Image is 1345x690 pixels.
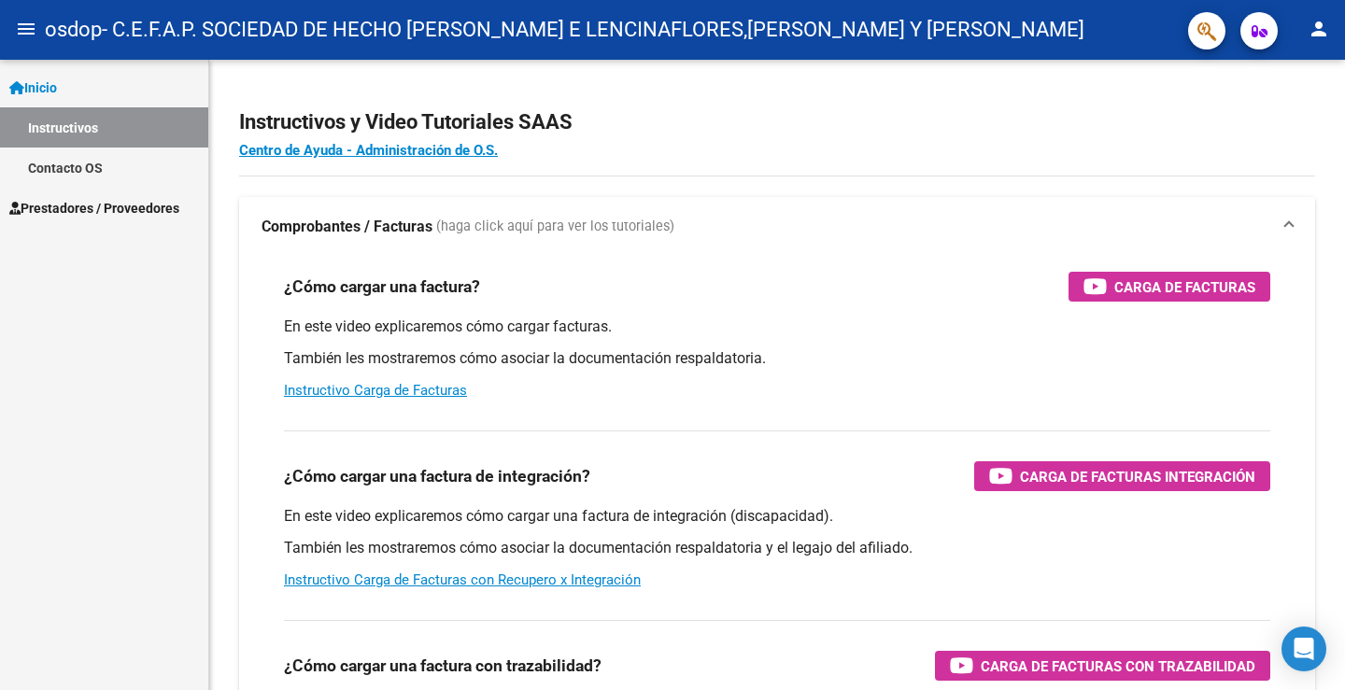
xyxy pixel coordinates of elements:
[284,382,467,399] a: Instructivo Carga de Facturas
[974,461,1270,491] button: Carga de Facturas Integración
[1114,275,1255,299] span: Carga de Facturas
[15,18,37,40] mat-icon: menu
[284,274,480,300] h3: ¿Cómo cargar una factura?
[1069,272,1270,302] button: Carga de Facturas
[284,348,1270,369] p: También les mostraremos cómo asociar la documentación respaldatoria.
[935,651,1270,681] button: Carga de Facturas con Trazabilidad
[1020,465,1255,488] span: Carga de Facturas Integración
[284,317,1270,337] p: En este video explicaremos cómo cargar facturas.
[284,463,590,489] h3: ¿Cómo cargar una factura de integración?
[284,571,641,588] a: Instructivo Carga de Facturas con Recupero x Integración
[9,198,179,218] span: Prestadores / Proveedores
[239,105,1315,140] h2: Instructivos y Video Tutoriales SAAS
[284,538,1270,558] p: También les mostraremos cómo asociar la documentación respaldatoria y el legajo del afiliado.
[239,197,1315,257] mat-expansion-panel-header: Comprobantes / Facturas (haga click aquí para ver los tutoriales)
[284,653,602,679] h3: ¿Cómo cargar una factura con trazabilidad?
[1281,627,1326,671] div: Open Intercom Messenger
[9,77,57,98] span: Inicio
[262,217,432,237] strong: Comprobantes / Facturas
[1308,18,1330,40] mat-icon: person
[436,217,674,237] span: (haga click aquí para ver los tutoriales)
[981,655,1255,678] span: Carga de Facturas con Trazabilidad
[102,9,1084,50] span: - C.E.F.A.P. SOCIEDAD DE HECHO [PERSON_NAME] E LENCINAFLORES,[PERSON_NAME] Y [PERSON_NAME]
[239,142,498,159] a: Centro de Ayuda - Administración de O.S.
[284,506,1270,527] p: En este video explicaremos cómo cargar una factura de integración (discapacidad).
[45,9,102,50] span: osdop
